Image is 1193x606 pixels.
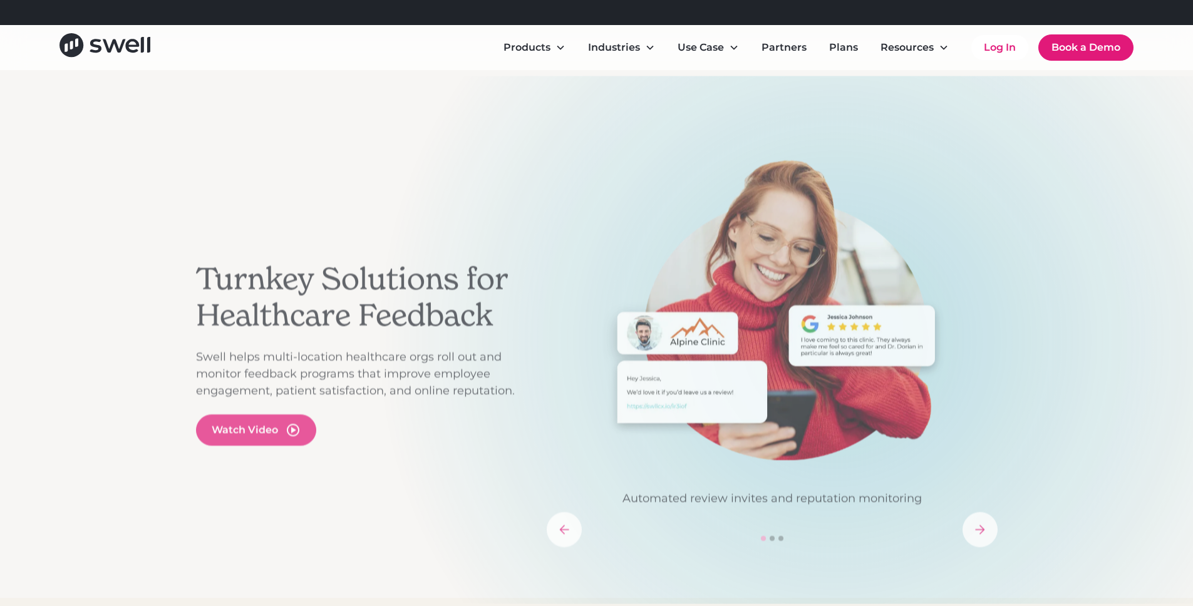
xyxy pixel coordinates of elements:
a: open lightbox [196,414,316,446]
div: Use Case [678,40,724,55]
p: Swell helps multi-location healthcare orgs roll out and monitor feedback programs that improve em... [196,349,534,399]
div: Use Case [668,35,749,60]
div: Industries [588,40,640,55]
a: home [59,33,150,61]
div: Show slide 1 of 3 [761,536,766,541]
div: next slide [963,512,998,547]
a: Partners [751,35,817,60]
div: Watch Video [212,423,278,438]
div: previous slide [547,512,582,547]
div: Products [504,40,550,55]
a: Plans [819,35,868,60]
div: Resources [881,40,934,55]
div: Industries [578,35,665,60]
div: Products [493,35,576,60]
div: carousel [547,160,998,547]
div: 1 of 3 [547,160,998,507]
div: Show slide 3 of 3 [778,536,783,541]
p: Automated review invites and reputation monitoring [547,490,998,507]
a: Log In [971,35,1028,60]
div: Show slide 2 of 3 [770,536,775,541]
div: Resources [870,35,959,60]
h2: Turnkey Solutions for Healthcare Feedback [196,261,534,333]
a: Book a Demo [1038,34,1134,61]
